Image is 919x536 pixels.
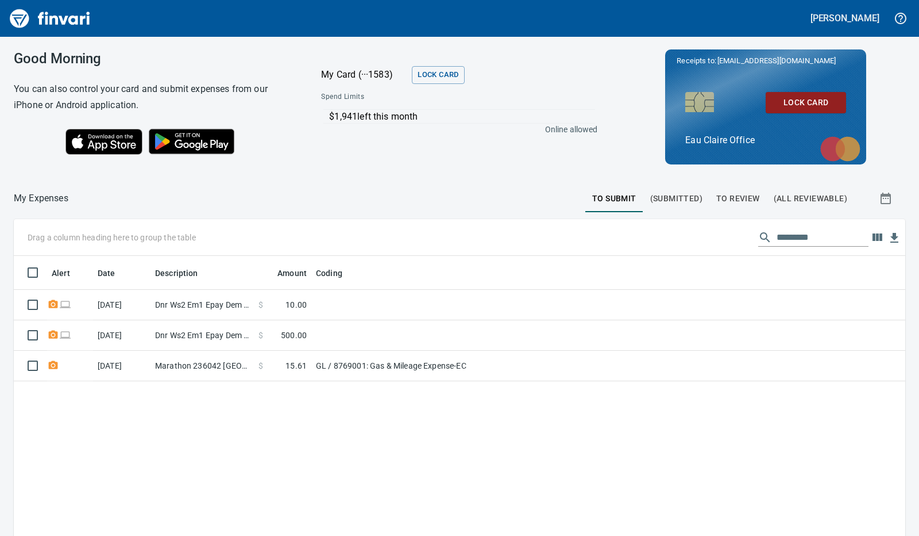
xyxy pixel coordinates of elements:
[321,68,407,82] p: My Card (···1583)
[93,351,150,381] td: [DATE]
[311,351,598,381] td: GL / 8769001: Gas & Mileage Expense-EC
[766,92,846,113] button: Lock Card
[650,192,702,206] span: (Submitted)
[316,266,342,280] span: Coding
[47,331,59,339] span: Receipt Required
[98,266,130,280] span: Date
[93,320,150,351] td: [DATE]
[93,290,150,320] td: [DATE]
[312,124,597,135] p: Online allowed
[14,192,68,205] nav: breadcrumb
[716,192,760,206] span: To Review
[868,229,886,246] button: Choose columns to display
[277,266,307,280] span: Amount
[150,351,254,381] td: Marathon 236042 [GEOGRAPHIC_DATA]
[285,299,307,311] span: 10.00
[716,55,837,66] span: [EMAIL_ADDRESS][DOMAIN_NAME]
[258,330,263,341] span: $
[285,360,307,372] span: 15.61
[142,122,241,160] img: Get it on Google Play
[262,266,307,280] span: Amount
[59,331,71,339] span: Online transaction
[258,299,263,311] span: $
[685,133,846,147] p: Eau Claire Office
[814,131,866,167] img: mastercard.svg
[810,12,879,24] h5: [PERSON_NAME]
[28,232,196,243] p: Drag a column heading here to group the table
[677,55,855,67] p: Receipts to:
[65,129,142,155] img: Download on the App Store
[258,360,263,372] span: $
[47,301,59,308] span: Receipt Required
[52,266,70,280] span: Alert
[418,68,458,82] span: Lock Card
[59,301,71,308] span: Online transaction
[775,95,837,110] span: Lock Card
[155,266,213,280] span: Description
[150,320,254,351] td: Dnr Ws2 Em1 Epay Dem S [GEOGRAPHIC_DATA]
[808,9,882,27] button: [PERSON_NAME]
[321,91,480,103] span: Spend Limits
[774,192,847,206] span: (All Reviewable)
[868,185,905,212] button: Show transactions within a particular date range
[52,266,85,280] span: Alert
[150,290,254,320] td: Dnr Ws2 Em1 Epay Dem S [GEOGRAPHIC_DATA]
[14,192,68,205] p: My Expenses
[412,66,464,84] button: Lock Card
[14,81,292,113] h6: You can also control your card and submit expenses from our iPhone or Android application.
[14,51,292,67] h3: Good Morning
[886,229,903,247] button: Download Table
[281,330,307,341] span: 500.00
[592,192,636,206] span: To Submit
[155,266,198,280] span: Description
[98,266,115,280] span: Date
[316,266,357,280] span: Coding
[47,362,59,369] span: Receipt Required
[329,110,594,124] p: $1,941 left this month
[7,5,93,32] img: Finvari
